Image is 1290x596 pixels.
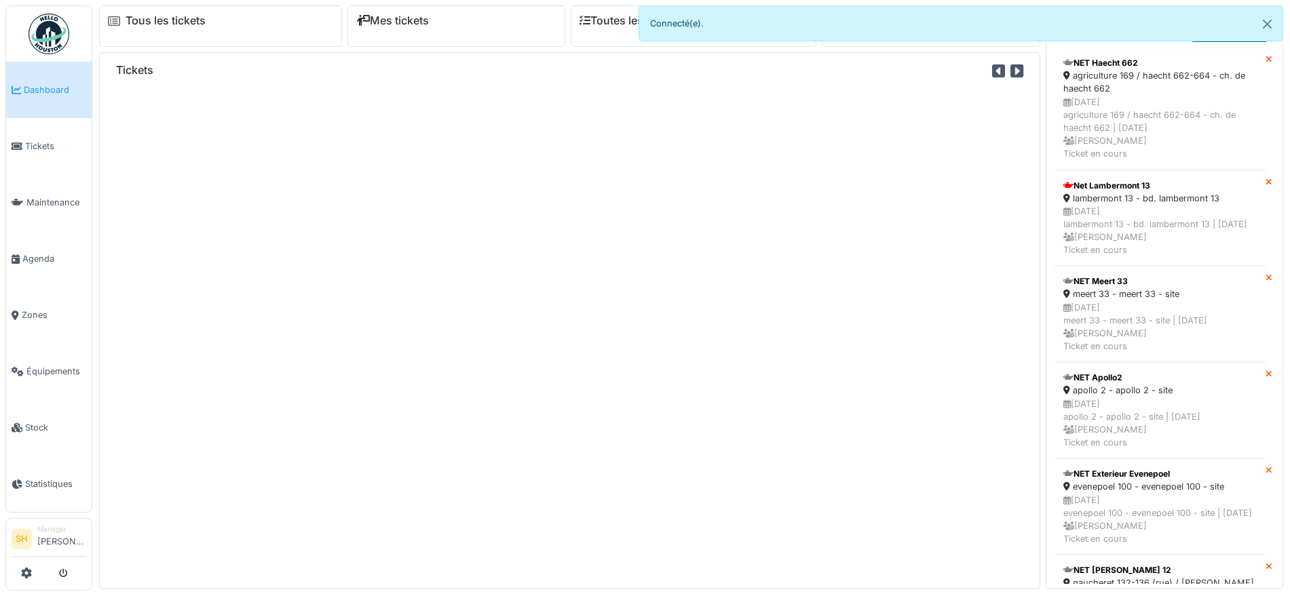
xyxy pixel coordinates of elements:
div: NET Apollo2 [1063,372,1257,384]
a: NET Haecht 662 agriculture 169 / haecht 662-664 - ch. de haecht 662 [DATE]agriculture 169 / haech... [1055,47,1266,170]
div: NET Exterieur Evenepoel [1063,468,1257,480]
div: lambermont 13 - bd. lambermont 13 [1063,192,1257,205]
span: Agenda [22,252,86,265]
div: Manager [37,524,86,534]
a: Net Lambermont 13 lambermont 13 - bd. lambermont 13 [DATE]lambermont 13 - bd. lambermont 13 | [DA... [1055,170,1266,266]
li: [PERSON_NAME] [37,524,86,553]
a: Agenda [6,231,92,287]
span: Dashboard [24,83,86,96]
h6: Tickets [116,64,153,77]
div: NET Meert 33 [1063,275,1257,287]
div: [DATE] agriculture 169 / haecht 662-664 - ch. de haecht 662 | [DATE] [PERSON_NAME] Ticket en cours [1063,96,1257,161]
li: SH [12,529,32,549]
a: Toutes les tâches [580,14,681,27]
div: [DATE] apollo 2 - apollo 2 - site | [DATE] [PERSON_NAME] Ticket en cours [1063,397,1257,450]
a: Tous les tickets [126,14,206,27]
a: Dashboard [6,62,92,118]
img: Badge_color-CXgf-gQk.svg [29,14,69,54]
a: NET Meert 33 meert 33 - meert 33 - site [DATE]meert 33 - meert 33 - site | [DATE] [PERSON_NAME]Ti... [1055,266,1266,362]
span: Tickets [25,140,86,153]
div: [DATE] meert 33 - meert 33 - site | [DATE] [PERSON_NAME] Ticket en cours [1063,301,1257,353]
a: NET Exterieur Evenepoel evenepoel 100 - evenepoel 100 - site [DATE]evenepoel 100 - evenepoel 100 ... [1055,458,1266,555]
div: NET Haecht 662 [1063,57,1257,69]
span: Équipements [26,365,86,378]
a: Maintenance [6,174,92,231]
div: evenepoel 100 - evenepoel 100 - site [1063,480,1257,493]
span: Maintenance [26,196,86,209]
a: Stock [6,399,92,456]
span: Statistiques [25,477,86,490]
div: NET [PERSON_NAME] 12 [1063,564,1257,576]
a: Zones [6,287,92,343]
div: [DATE] lambermont 13 - bd. lambermont 13 | [DATE] [PERSON_NAME] Ticket en cours [1063,205,1257,257]
div: Connecté(e). [639,5,1284,41]
a: Équipements [6,343,92,399]
a: Mes tickets [356,14,429,27]
a: SH Manager[PERSON_NAME] [12,524,86,557]
a: Tickets [6,118,92,174]
div: [DATE] evenepoel 100 - evenepoel 100 - site | [DATE] [PERSON_NAME] Ticket en cours [1063,494,1257,546]
a: NET Apollo2 apollo 2 - apollo 2 - site [DATE]apollo 2 - apollo 2 - site | [DATE] [PERSON_NAME]Tic... [1055,362,1266,458]
div: agriculture 169 / haecht 662-664 - ch. de haecht 662 [1063,69,1257,95]
div: Net Lambermont 13 [1063,180,1257,192]
a: Statistiques [6,456,92,512]
button: Close [1252,6,1283,42]
span: Stock [25,421,86,434]
span: Zones [22,309,86,321]
div: meert 33 - meert 33 - site [1063,287,1257,300]
div: apollo 2 - apollo 2 - site [1063,384,1257,397]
